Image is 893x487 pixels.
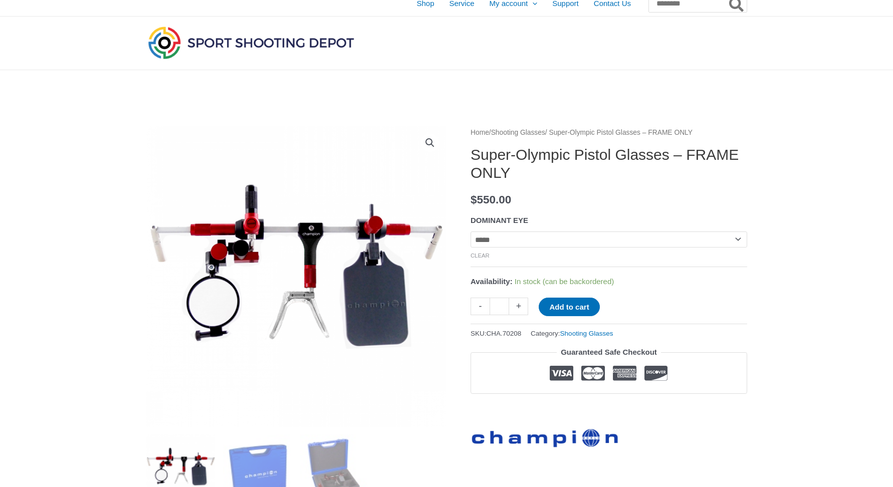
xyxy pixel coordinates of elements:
[557,345,661,359] legend: Guaranteed Safe Checkout
[421,134,439,152] a: View full-screen image gallery
[471,126,747,139] nav: Breadcrumb
[471,401,747,413] iframe: Customer reviews powered by Trustpilot
[471,216,528,224] label: DOMINANT EYE
[471,421,621,449] a: Champion
[560,330,613,337] a: Shooting Glasses
[491,129,545,136] a: Shooting Glasses
[471,253,490,259] a: Clear options
[471,298,490,315] a: -
[487,330,522,337] span: CHA.70208
[539,298,599,316] button: Add to cart
[146,24,356,61] img: Sport Shooting Depot
[471,146,747,182] h1: Super-Olympic Pistol Glasses – FRAME ONLY
[490,298,509,315] input: Product quantity
[471,129,489,136] a: Home
[471,193,511,206] bdi: 550.00
[509,298,528,315] a: +
[515,277,614,286] span: In stock (can be backordered)
[146,126,446,427] img: Super-Olympic Pistol Glasses
[531,327,613,340] span: Category:
[471,327,521,340] span: SKU:
[471,193,477,206] span: $
[471,277,513,286] span: Availability:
